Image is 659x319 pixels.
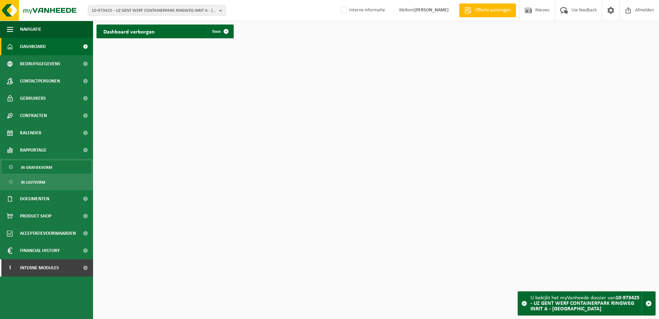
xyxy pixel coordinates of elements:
[530,292,642,315] div: U bekijkt het myVanheede dossier van
[339,5,385,16] label: Interne informatie
[20,142,47,159] span: Rapportage
[20,207,51,225] span: Product Shop
[7,259,13,277] span: I
[20,259,59,277] span: Interne modules
[20,90,46,107] span: Gebruikers
[530,295,639,312] strong: 10-973425 - UZ GENT WERF CONTAINERPARK RINGWEG INRIT A - [GEOGRAPHIC_DATA]
[20,21,41,38] span: Navigatie
[2,161,91,174] a: In grafiekvorm
[97,25,162,38] h2: Dashboard verborgen
[414,8,449,13] strong: [PERSON_NAME]
[20,107,47,124] span: Contracten
[20,190,49,207] span: Documenten
[212,29,221,34] span: Toon
[2,175,91,188] a: In lijstvorm
[21,176,45,189] span: In lijstvorm
[20,38,46,55] span: Dashboard
[459,3,516,17] a: Offerte aanvragen
[20,124,41,142] span: Kalender
[21,161,52,174] span: In grafiekvorm
[88,5,226,16] button: 10-973425 - UZ GENT WERF CONTAINERPARK RINGWEG INRIT A - [GEOGRAPHIC_DATA]
[92,6,216,16] span: 10-973425 - UZ GENT WERF CONTAINERPARK RINGWEG INRIT A - [GEOGRAPHIC_DATA]
[20,225,76,242] span: Acceptatievoorwaarden
[206,25,233,38] a: Toon
[20,242,60,259] span: Financial History
[473,7,513,14] span: Offerte aanvragen
[20,72,60,90] span: Contactpersonen
[20,55,60,72] span: Bedrijfsgegevens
